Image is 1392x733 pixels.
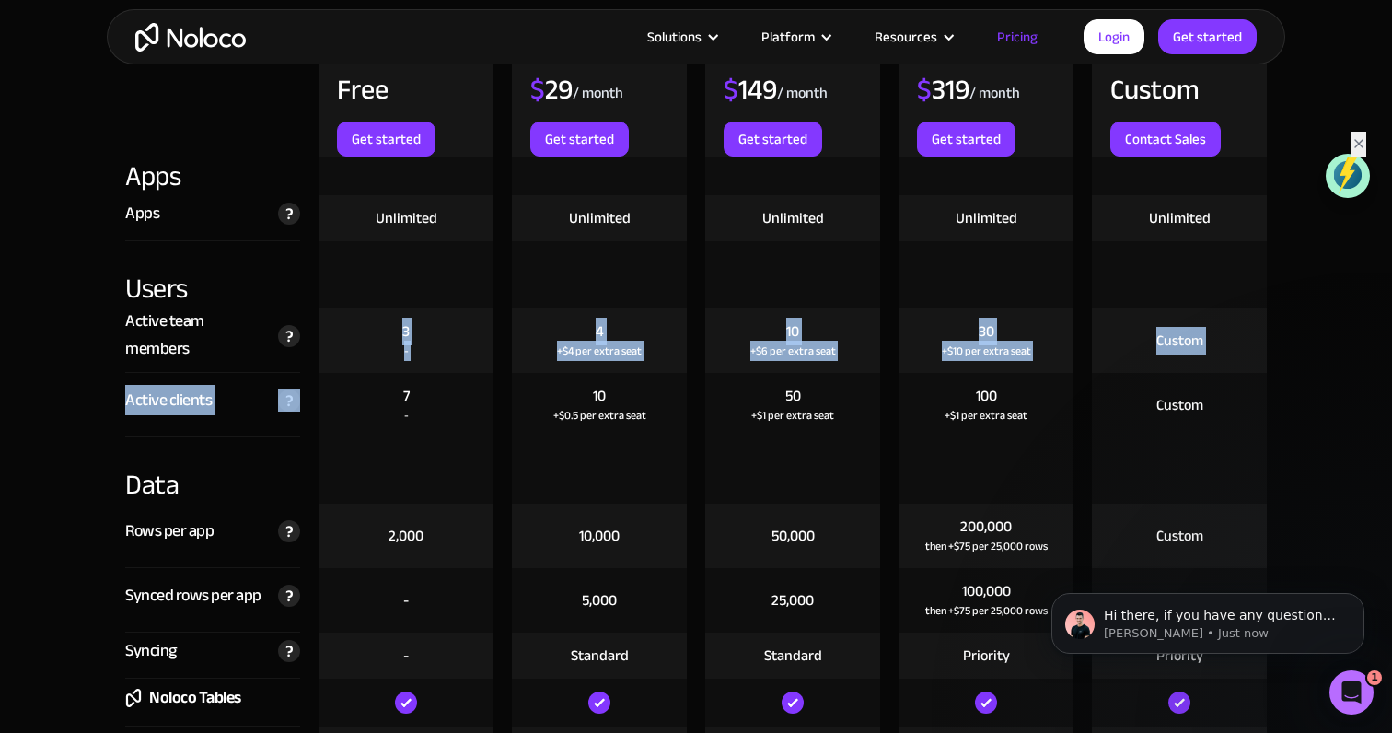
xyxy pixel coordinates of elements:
div: Resources [875,25,937,49]
div: / month [573,83,623,103]
span: $ [530,64,545,115]
a: Contact Sales [1110,122,1221,157]
div: 319 [917,76,969,103]
div: 149 [724,76,777,103]
div: 25,000 [771,590,814,611]
a: Login [1084,19,1144,54]
div: Syncing [125,637,177,665]
div: +$6 per extra seat [750,342,836,360]
div: Unlimited [762,208,824,228]
div: 7 [403,386,410,406]
div: Custom [1110,76,1200,103]
div: Unlimited [376,208,437,228]
a: Get started [724,122,822,157]
div: Unlimited [1149,208,1211,228]
div: / month [969,83,1020,103]
div: Apps [125,157,300,195]
div: 29 [530,76,573,103]
div: 10 [786,321,799,342]
div: Users [125,241,300,308]
iframe: Intercom notifications message [1024,554,1392,683]
div: Noloco Tables [149,684,241,712]
div: Solutions [647,25,702,49]
div: 50,000 [771,526,815,546]
div: 100,000 [962,581,1011,601]
div: Custom [1156,526,1203,546]
div: 3 [402,321,410,342]
div: 2,000 [389,526,423,546]
div: 100 [976,386,997,406]
iframe: Intercom live chat [1329,670,1374,715]
div: Data [125,437,300,504]
div: Free [337,76,389,103]
div: Rows per app [125,518,214,545]
div: Priority [963,646,1010,666]
div: +$0.5 per extra seat [553,406,646,425]
a: Get started [337,122,435,157]
a: Get started [917,122,1015,157]
a: home [135,23,246,52]
div: Standard [764,646,822,666]
div: - [403,646,409,666]
a: Get started [1158,19,1257,54]
div: - [404,342,409,360]
a: Pricing [974,25,1061,49]
div: Custom [1156,395,1203,415]
div: 50 [785,386,801,406]
div: - [404,406,409,425]
div: Platform [738,25,852,49]
div: 5,000 [582,590,617,611]
div: then +$75 per 25,000 rows [925,537,1048,555]
span: $ [917,64,932,115]
div: 10 [593,386,606,406]
div: - [403,590,409,611]
div: Unlimited [956,208,1017,228]
div: Resources [852,25,974,49]
div: 200,000 [960,517,1012,537]
div: Standard [571,646,629,666]
span: 1 [1367,670,1382,685]
div: Platform [761,25,815,49]
span: $ [724,64,738,115]
div: Synced rows per app [125,582,261,610]
div: Custom [1156,331,1203,351]
div: / month [777,83,828,103]
div: Active team members [125,308,269,363]
div: +$1 per extra seat [945,406,1027,425]
div: then +$75 per 25,000 rows [925,601,1048,620]
div: +$1 per extra seat [751,406,834,425]
div: Active clients [125,387,212,414]
div: Solutions [624,25,738,49]
div: 4 [596,321,604,342]
div: Unlimited [569,208,631,228]
a: Get started [530,122,629,157]
div: +$4 per extra seat [557,342,642,360]
div: 30 [979,321,994,342]
div: Apps [125,200,159,227]
div: 10,000 [579,526,620,546]
div: +$10 per extra seat [942,342,1031,360]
